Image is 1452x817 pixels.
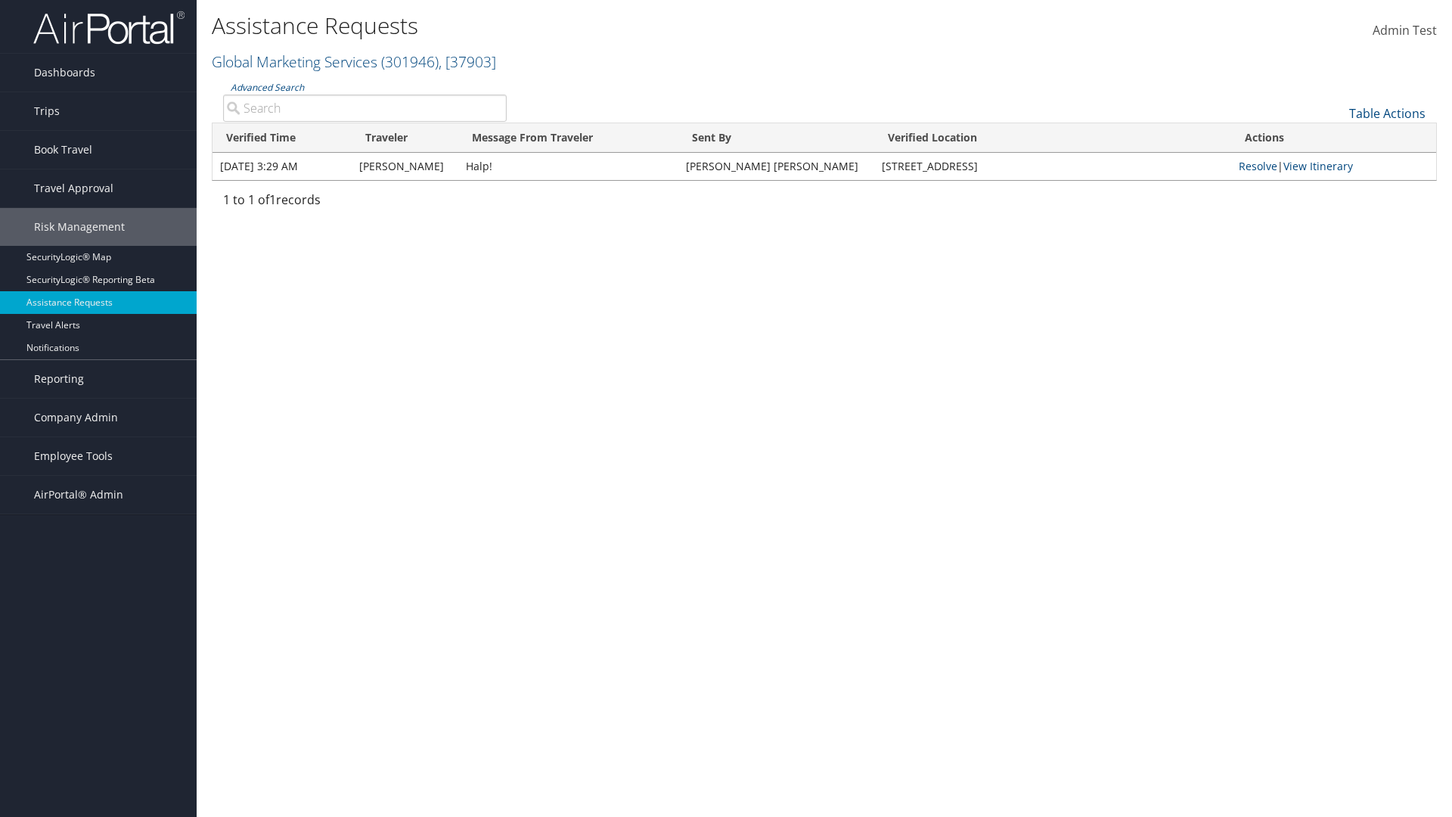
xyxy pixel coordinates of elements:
[34,92,60,130] span: Trips
[1239,159,1277,173] a: Resolve
[231,81,304,94] a: Advanced Search
[458,123,678,153] th: Message From Traveler: activate to sort column ascending
[34,360,84,398] span: Reporting
[1231,123,1436,153] th: Actions: activate to sort column ascending
[213,153,352,180] td: [DATE] 3:29 AM
[874,153,1231,180] td: [STREET_ADDRESS]
[212,10,1028,42] h1: Assistance Requests
[34,208,125,246] span: Risk Management
[678,123,874,153] th: Sent By: activate to sort column ascending
[1373,8,1437,54] a: Admin Test
[439,51,496,72] span: , [ 37903 ]
[33,10,185,45] img: airportal-logo.png
[213,123,352,153] th: Verified Time: activate to sort column ascending
[381,51,439,72] span: ( 301946 )
[1283,159,1353,173] a: View Itinerary
[678,153,874,180] td: [PERSON_NAME] [PERSON_NAME]
[34,54,95,92] span: Dashboards
[269,191,276,208] span: 1
[352,153,458,180] td: [PERSON_NAME]
[34,131,92,169] span: Book Travel
[1349,105,1426,122] a: Table Actions
[458,153,678,180] td: Halp!
[223,95,507,122] input: Advanced Search
[352,123,458,153] th: Traveler: activate to sort column ascending
[1373,22,1437,39] span: Admin Test
[34,476,123,514] span: AirPortal® Admin
[1231,153,1436,180] td: |
[223,191,507,216] div: 1 to 1 of records
[874,123,1231,153] th: Verified Location: activate to sort column ascending
[212,51,496,72] a: Global Marketing Services
[34,169,113,207] span: Travel Approval
[34,437,113,475] span: Employee Tools
[34,399,118,436] span: Company Admin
